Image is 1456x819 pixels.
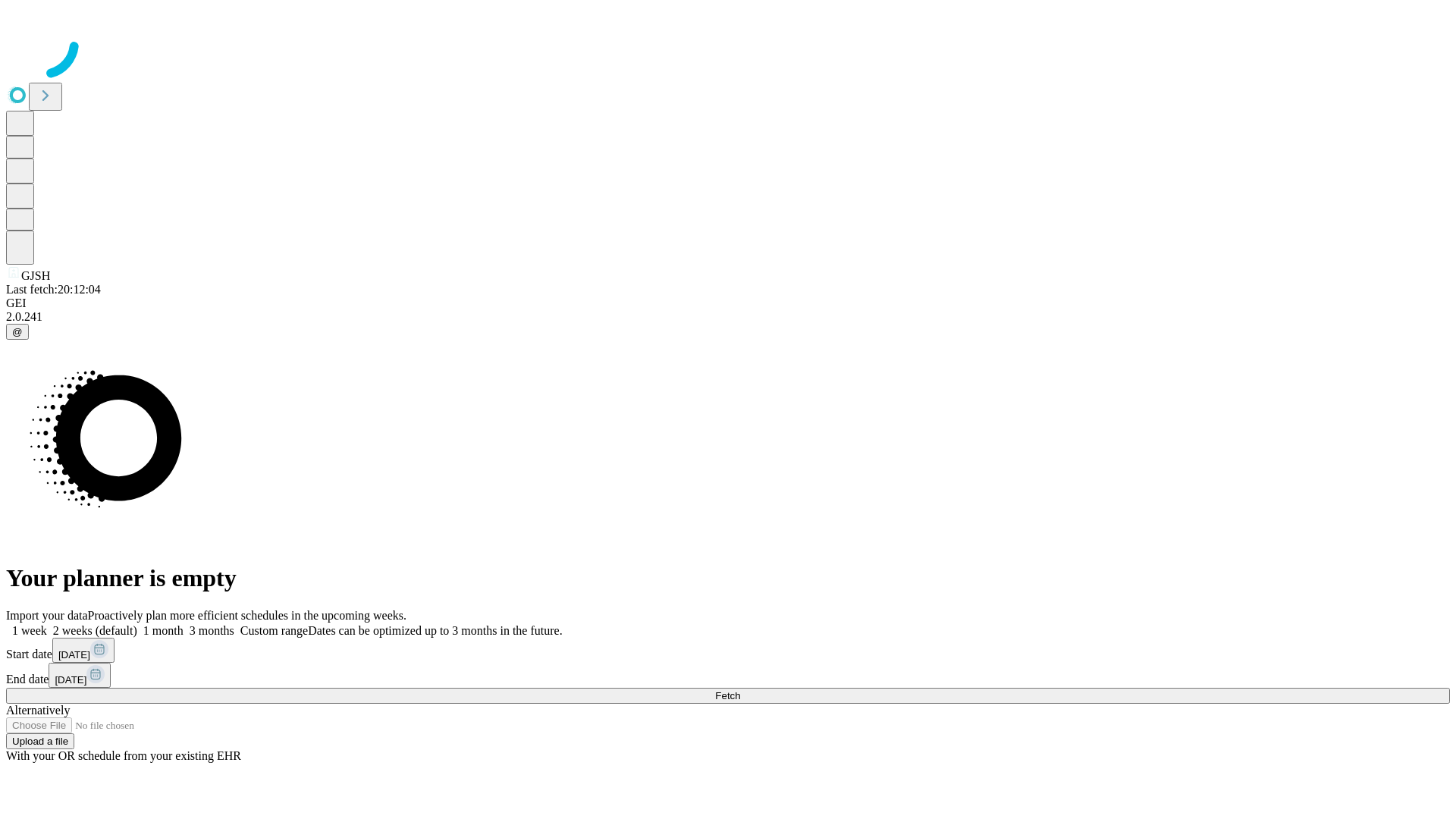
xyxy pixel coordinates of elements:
[88,609,406,622] span: Proactively plan more efficient schedules in the upcoming weeks.
[6,688,1450,704] button: Fetch
[49,663,111,688] button: [DATE]
[240,624,308,637] span: Custom range
[190,624,234,637] span: 3 months
[308,624,562,637] span: Dates can be optimized up to 3 months in the future.
[6,324,29,340] button: @
[6,283,101,296] span: Last fetch: 20:12:04
[12,326,23,337] span: @
[55,674,86,686] span: [DATE]
[6,297,1450,310] div: GEI
[6,564,1450,592] h1: Your planner is empty
[6,310,1450,324] div: 2.0.241
[21,269,50,282] span: GJSH
[12,624,47,637] span: 1 week
[6,638,1450,663] div: Start date
[52,638,115,663] button: [DATE]
[143,624,184,637] span: 1 month
[6,663,1450,688] div: End date
[6,704,70,717] span: Alternatively
[6,733,74,749] button: Upload a file
[6,609,88,622] span: Import your data
[6,749,241,762] span: With your OR schedule from your existing EHR
[715,690,740,701] span: Fetch
[53,624,137,637] span: 2 weeks (default)
[58,649,90,661] span: [DATE]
